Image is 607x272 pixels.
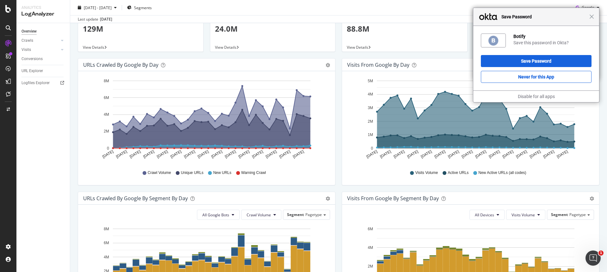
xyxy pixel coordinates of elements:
[279,149,291,159] text: [DATE]
[115,149,128,159] text: [DATE]
[551,212,568,217] span: Segment
[347,45,368,50] span: View Details
[461,149,474,159] text: [DATE]
[21,46,31,53] div: Visits
[211,149,223,159] text: [DATE]
[83,195,188,201] div: URLs Crawled by Google By Segment By Day
[21,28,37,35] div: Overview
[347,23,463,34] p: 88.8M
[202,212,229,218] span: All Google Bots
[21,5,65,10] div: Analytics
[365,149,378,159] text: [DATE]
[104,255,109,259] text: 4M
[513,40,592,46] div: Save this password in Okta?
[415,170,438,176] span: Visits Volume
[21,80,65,86] a: Logfiles Explorer
[215,45,236,50] span: View Details
[21,80,50,86] div: Logfiles Explorer
[104,112,109,117] text: 4M
[215,23,331,34] p: 24.0M
[478,170,526,176] span: New Active URLs (all codes)
[368,79,373,83] text: 5M
[368,119,373,124] text: 2M
[21,68,65,74] a: URL Explorer
[347,195,439,201] div: Visits from Google By Segment By Day
[586,250,601,266] iframe: Intercom live chat
[241,170,266,176] span: Warning Crawl
[101,149,114,159] text: [DATE]
[368,92,373,97] text: 4M
[326,196,330,201] div: gear
[104,241,109,245] text: 6M
[83,23,199,34] p: 129M
[21,46,59,53] a: Visits
[481,71,592,83] button: Never for this App
[515,149,528,159] text: [DATE]
[125,3,154,13] button: Segments
[368,264,373,269] text: 2M
[573,3,602,13] button: Google
[107,146,109,151] text: 0
[406,149,419,159] text: [DATE]
[129,149,141,159] text: [DATE]
[238,149,250,159] text: [DATE]
[590,196,594,201] div: gear
[197,210,240,220] button: All Google Bots
[379,149,392,159] text: [DATE]
[475,149,487,159] text: [DATE]
[543,149,555,159] text: [DATE]
[83,76,330,164] svg: A chart.
[21,68,43,74] div: URL Explorer
[368,227,373,231] text: 6M
[556,149,569,159] text: [DATE]
[78,16,112,22] div: Last update
[104,79,109,83] text: 8M
[305,212,322,217] span: Pagetype
[104,129,109,134] text: 2M
[498,13,589,21] span: Save Password
[100,16,112,22] div: [DATE]
[21,37,59,44] a: Crawls
[104,96,109,100] text: 6M
[326,63,330,67] div: gear
[368,106,373,110] text: 3M
[134,5,152,10] span: Segments
[481,55,592,67] button: Save Password
[347,62,409,68] div: Visits from Google by day
[75,3,119,13] button: [DATE] - [DATE]
[183,149,196,159] text: [DATE]
[368,245,373,250] text: 4M
[21,37,33,44] div: Crawls
[287,212,304,217] span: Segment
[569,212,586,217] span: Pagetype
[368,133,373,137] text: 1M
[213,170,231,176] span: New URLs
[265,149,278,159] text: [DATE]
[598,250,604,256] span: 1
[434,149,446,159] text: [DATE]
[529,149,542,159] text: [DATE]
[247,212,271,218] span: Crawl Volume
[21,56,65,62] a: Conversions
[170,149,182,159] text: [DATE]
[181,170,203,176] span: Unique URLs
[104,227,109,231] text: 8M
[502,149,514,159] text: [DATE]
[488,149,501,159] text: [DATE]
[512,212,535,218] span: Visits Volume
[447,149,460,159] text: [DATE]
[292,149,305,159] text: [DATE]
[84,5,112,10] span: [DATE] - [DATE]
[393,149,405,159] text: [DATE]
[156,149,169,159] text: [DATE]
[347,76,594,164] svg: A chart.
[148,170,171,176] span: Crawl Volume
[518,94,555,99] a: Disable for all apps
[21,28,65,35] a: Overview
[83,62,158,68] div: URLs Crawled by Google by day
[83,45,104,50] span: View Details
[21,10,65,18] div: LogAnalyzer
[448,170,469,176] span: Active URLs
